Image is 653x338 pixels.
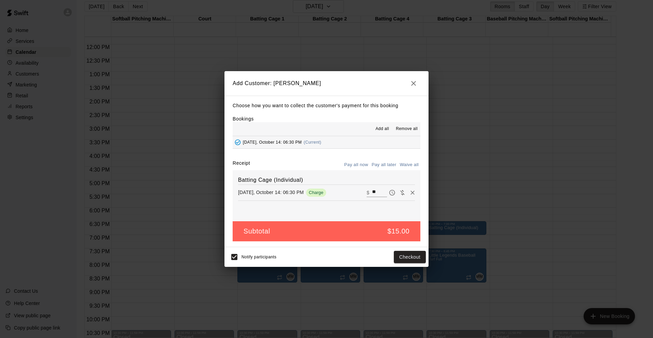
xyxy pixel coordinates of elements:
button: Pay all later [370,160,398,170]
button: Waive all [398,160,420,170]
p: Choose how you want to collect the customer's payment for this booking [233,101,420,110]
button: Pay all now [342,160,370,170]
p: $ [367,189,369,196]
button: Remove [407,188,418,198]
h5: Subtotal [244,227,270,236]
button: Remove all [393,124,420,134]
button: Add all [371,124,393,134]
span: [DATE], October 14: 06:30 PM [243,140,302,145]
h6: Batting Cage (Individual) [238,176,415,184]
p: [DATE], October 14: 06:30 PM [238,189,304,196]
span: (Current) [304,140,321,145]
span: Add all [375,126,389,132]
span: Notify participants [241,255,277,259]
button: Added - Collect Payment[DATE], October 14: 06:30 PM(Current) [233,136,420,149]
button: Added - Collect Payment [233,137,243,147]
label: Bookings [233,116,254,122]
button: Checkout [394,251,426,263]
h5: $15.00 [387,227,409,236]
span: Pay later [387,189,397,195]
span: Charge [306,190,326,195]
span: Remove all [396,126,418,132]
label: Receipt [233,160,250,170]
span: Waive payment [397,189,407,195]
h2: Add Customer: [PERSON_NAME] [224,71,429,96]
